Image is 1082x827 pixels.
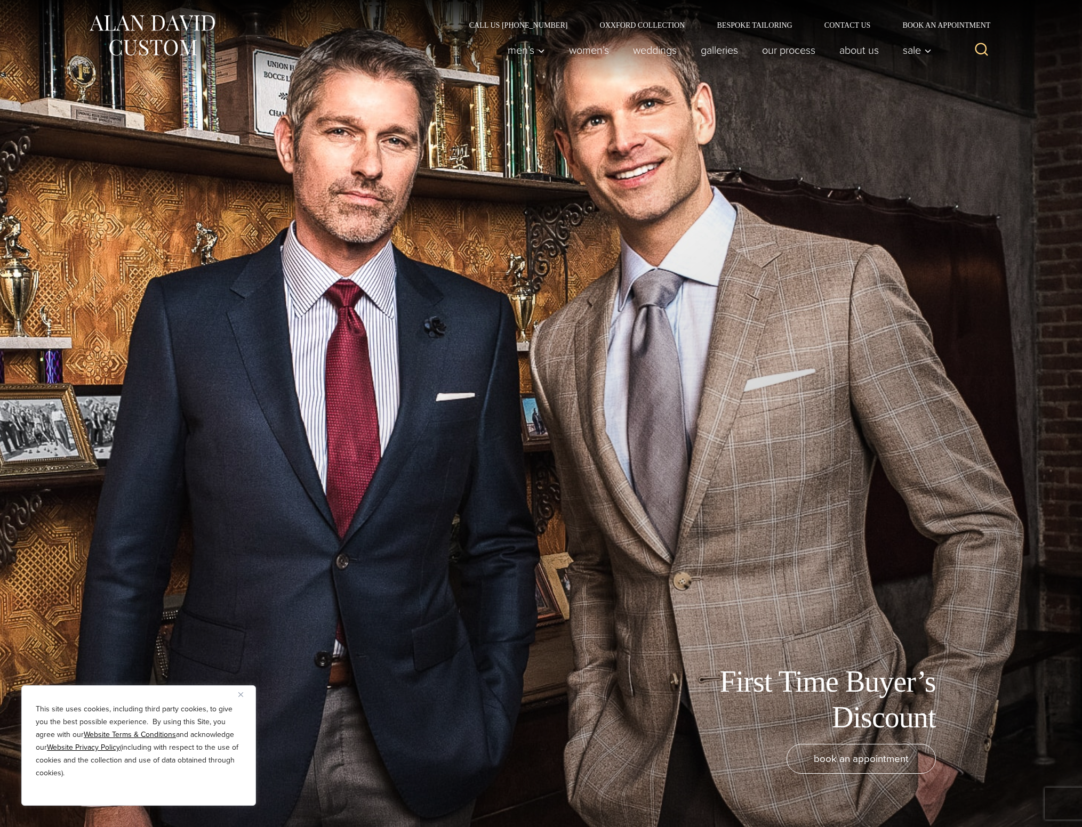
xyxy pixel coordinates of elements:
[750,39,827,61] a: Our Process
[814,751,909,766] span: book an appointment
[557,39,621,61] a: Women’s
[453,21,995,29] nav: Secondary Navigation
[84,729,176,740] a: Website Terms & Conditions
[583,21,701,29] a: Oxxford Collection
[453,21,584,29] a: Call Us [PHONE_NUMBER]
[688,39,750,61] a: Galleries
[808,21,887,29] a: Contact Us
[238,692,243,697] img: Close
[827,39,891,61] a: About Us
[508,45,545,55] span: Men’s
[88,12,216,59] img: Alan David Custom
[787,744,936,774] a: book an appointment
[238,688,251,701] button: Close
[903,45,932,55] span: Sale
[495,39,937,61] nav: Primary Navigation
[701,21,808,29] a: Bespoke Tailoring
[47,742,120,753] a: Website Privacy Policy
[36,703,242,780] p: This site uses cookies, including third party cookies, to give you the best possible experience. ...
[696,664,936,735] h1: First Time Buyer’s Discount
[886,21,994,29] a: Book an Appointment
[969,37,995,63] button: View Search Form
[621,39,688,61] a: weddings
